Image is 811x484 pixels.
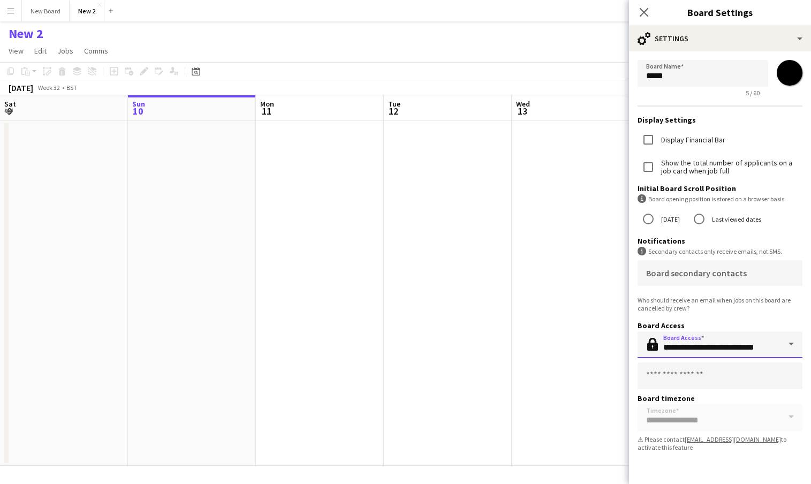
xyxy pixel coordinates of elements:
[70,1,104,21] button: New 2
[638,236,802,246] h3: Notifications
[638,435,802,451] div: ⚠ Please contact to activate this feature
[710,211,761,228] label: Last viewed dates
[4,99,16,109] span: Sat
[659,159,802,175] label: Show the total number of applicants on a job card when job full
[80,44,112,58] a: Comms
[260,99,274,109] span: Mon
[629,5,811,19] h3: Board Settings
[516,99,530,109] span: Wed
[629,26,811,51] div: Settings
[9,26,43,42] h1: New 2
[659,136,725,144] label: Display Financial Bar
[638,394,802,403] h3: Board timezone
[4,44,28,58] a: View
[638,296,802,312] div: Who should receive an email when jobs on this board are cancelled by crew?
[84,46,108,56] span: Comms
[259,105,274,117] span: 11
[22,1,70,21] button: New Board
[131,105,145,117] span: 10
[66,84,77,92] div: BST
[57,46,73,56] span: Jobs
[9,46,24,56] span: View
[386,105,400,117] span: 12
[132,99,145,109] span: Sun
[737,89,768,97] span: 5 / 60
[388,99,400,109] span: Tue
[638,194,802,203] div: Board opening position is stored on a browser basis.
[9,82,33,93] div: [DATE]
[638,321,802,330] h3: Board Access
[646,268,747,278] mat-label: Board secondary contacts
[514,105,530,117] span: 13
[638,247,802,256] div: Secondary contacts only receive emails, not SMS.
[35,84,62,92] span: Week 32
[659,211,680,228] label: [DATE]
[3,105,16,117] span: 9
[34,46,47,56] span: Edit
[638,115,802,125] h3: Display Settings
[30,44,51,58] a: Edit
[53,44,78,58] a: Jobs
[638,184,802,193] h3: Initial Board Scroll Position
[685,435,781,443] a: [EMAIL_ADDRESS][DOMAIN_NAME]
